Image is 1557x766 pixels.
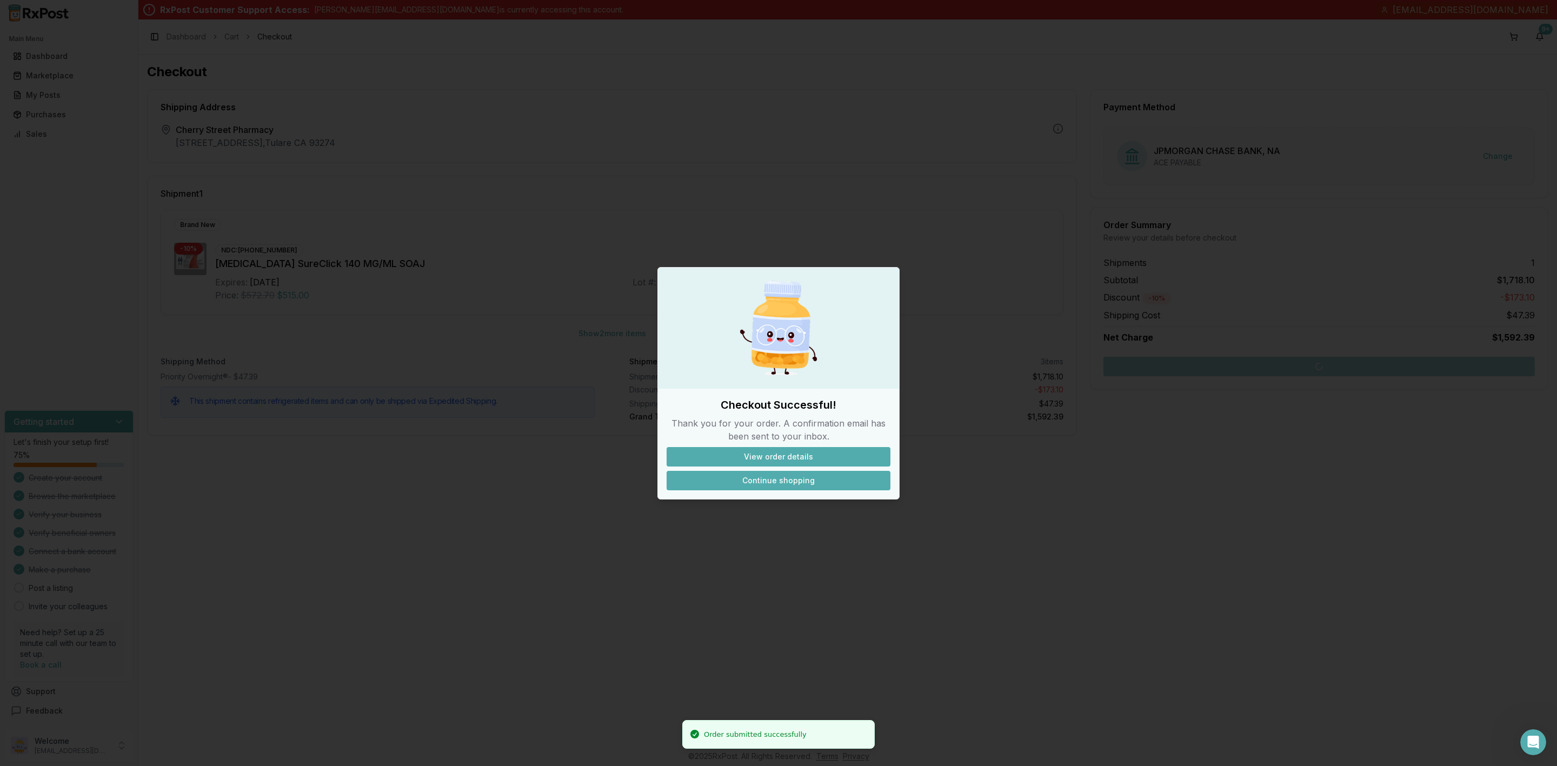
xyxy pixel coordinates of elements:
button: Continue shopping [667,471,890,490]
p: Thank you for your order. A confirmation email has been sent to your inbox. [667,417,890,443]
img: Happy Pill Bottle [727,276,830,380]
button: View order details [667,447,890,467]
h2: Checkout Successful! [667,397,890,412]
iframe: Intercom live chat [1520,729,1546,755]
